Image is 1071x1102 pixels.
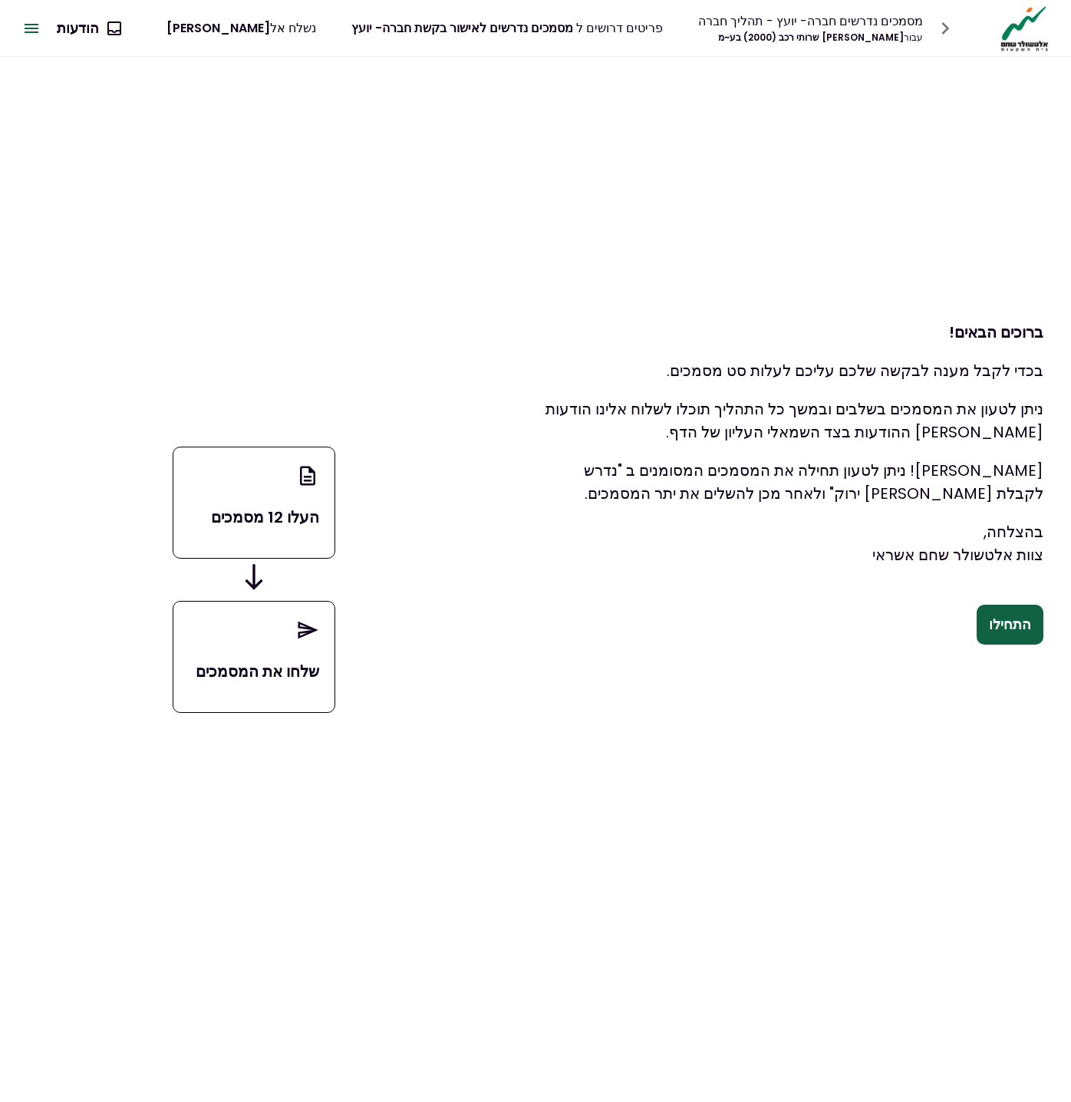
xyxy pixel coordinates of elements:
p: בהצלחה, צוות אלטשולר שחם אשראי [535,520,1043,566]
p: ניתן לטעון את המסמכים בשלבים ובמשך כל התהליך תוכלו לשלוח אלינו הודעות [PERSON_NAME] ההודעות בצד ה... [535,398,1043,444]
p: בכדי לקבל מענה לבקשה שלכם עליכם לעלות סט מסמכים. [535,359,1043,382]
div: פריטים דרושים ל [351,18,663,38]
button: התחילו [977,605,1043,645]
strong: ברוכים הבאים! [949,322,1043,343]
span: [PERSON_NAME] [166,19,270,37]
span: עבור [904,31,923,44]
span: מסמכים נדרשים לאישור בקשת חברה- יועץ [351,19,573,37]
p: העלו 12 מסמכים [189,506,319,529]
button: הודעות [44,8,133,48]
div: נשלח אל [166,18,316,38]
p: [PERSON_NAME]! ניתן לטעון תחילה את המסמכים המסומנים ב "נדרש לקבלת [PERSON_NAME] ירוק" ולאחר מכן ל... [535,459,1043,505]
p: שלחו את המסמכים [189,660,319,683]
div: [PERSON_NAME] שרותי רכב (2000) בע~מ [698,31,923,45]
font: הודעות [57,16,99,41]
div: מסמכים נדרשים חברה- יועץ - תהליך חברה [698,12,923,31]
img: Logo [997,5,1053,52]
